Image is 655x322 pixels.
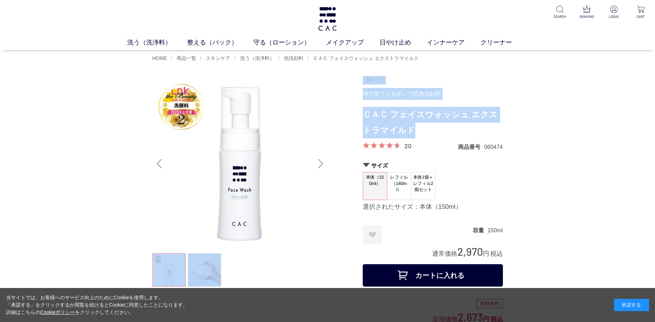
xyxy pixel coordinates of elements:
[363,203,503,211] div: 選択されたサイズ：本体（150ml）
[484,143,503,151] dd: 060474
[578,6,595,19] a: RANKING
[380,38,427,47] a: 日やけ止め
[473,227,487,234] dt: 容量
[239,55,274,61] a: 洗う（洗浄料）
[490,250,503,257] span: 税込
[152,150,166,178] div: Previous slide
[204,55,230,61] a: スキンケア
[432,250,457,257] span: 通常価格
[457,245,483,258] span: 2,970
[199,55,232,62] li: 〉
[40,309,75,315] a: Cookieポリシー
[632,6,649,19] a: CART
[578,14,595,19] p: RANKING
[404,142,411,150] a: 20
[312,55,419,61] a: ＣＡＣ フェイスウォッシュ エクストラマイルド
[317,7,338,31] img: logo
[6,294,188,316] div: 当サイトでは、お客様へのサービス向上のためにCookieを使用します。 「承諾する」をクリックするか閲覧を続けるとCookieに同意したことになります。 詳細はこちらの をクリックしてください。
[387,172,411,194] span: レフィル（140ml）
[632,14,649,19] p: CART
[313,55,419,61] span: ＣＡＣ フェイスウォッシュ エクストラマイルド
[487,227,503,234] dd: 150ml
[206,55,230,61] span: スキンケア
[427,38,480,47] a: インナーケア
[605,6,622,19] a: LOGIN
[187,38,253,47] a: 整える（パック）
[314,150,328,178] div: Next slide
[234,55,276,62] li: 〉
[483,250,489,257] span: 円
[363,76,386,84] img: 泡タイプ
[363,162,503,169] h2: サイズ
[363,88,503,100] div: 泡で出てくるポンプ式泡洗顔料
[363,225,382,245] a: お気に入りに登録する
[326,38,380,47] a: メイクアップ
[240,55,274,61] span: 洗う（洗浄料）
[175,55,196,61] a: 商品一覧
[363,172,387,192] span: 本体（150ml）
[363,264,503,287] button: カートに入れる
[605,14,622,19] p: LOGIN
[363,107,503,138] h1: ＣＡＣ フェイスウォッシュ エクストラマイルド
[551,14,568,19] p: SEARCH
[551,6,568,19] a: SEARCH
[127,38,187,47] a: 洗う（洗浄料）
[282,55,303,61] a: 泡洗顔料
[411,172,435,194] span: 本体1個＋レフィル2個セット
[152,76,328,251] img: ＣＡＣ フェイスウォッシュ エクストラマイルド 本体（150ml）
[458,143,484,151] dt: 商品番号
[278,55,305,62] li: 〉
[152,55,167,61] a: HOME
[614,299,649,311] div: 承諾する
[170,55,198,62] li: 〉
[284,55,303,61] span: 泡洗顔料
[253,38,326,47] a: 守る（ローション）
[307,55,421,62] li: 〉
[177,55,196,61] span: 商品一覧
[480,38,528,47] a: クリーナー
